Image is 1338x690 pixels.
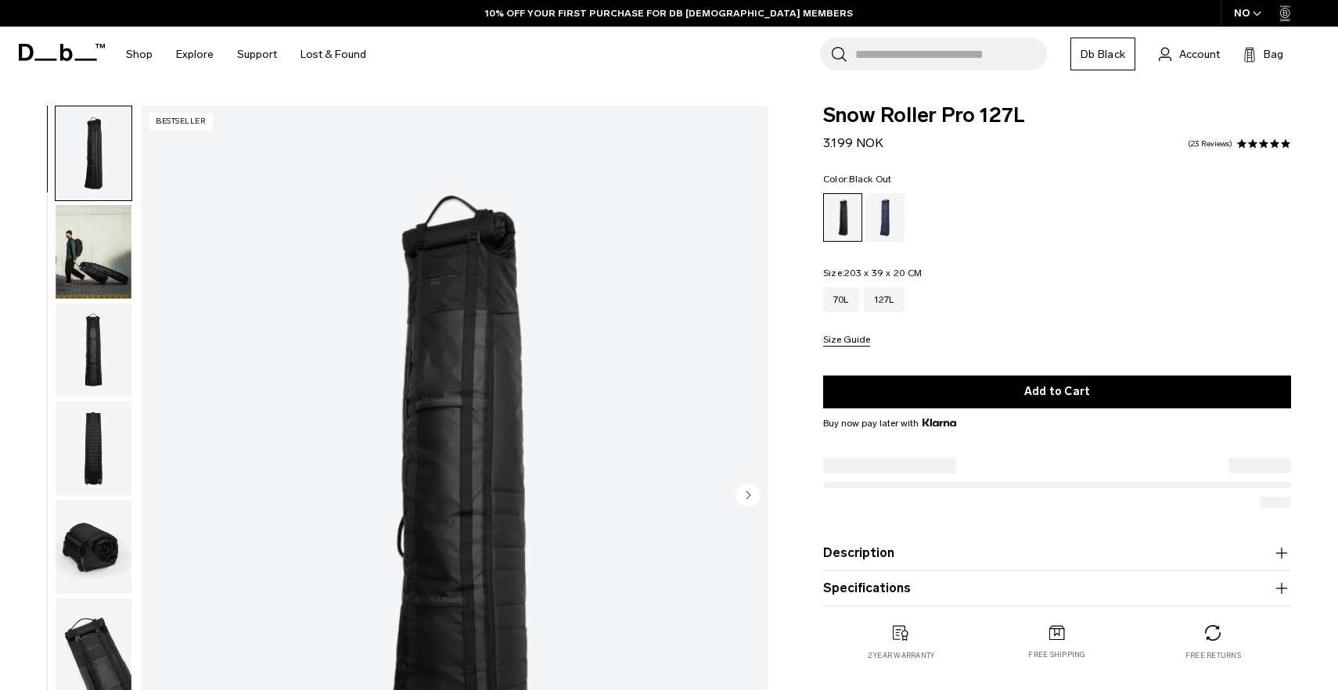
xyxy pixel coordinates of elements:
a: Explore [176,27,214,82]
button: Size Guide [823,335,870,347]
button: Description [823,544,1291,562]
button: Add to Cart [823,376,1291,408]
span: Bag [1264,46,1283,63]
button: Snow_roller_pro_black_out_new_db10.png [55,204,132,300]
nav: Main Navigation [114,27,378,82]
a: 70L [823,287,859,312]
a: Lost & Found [300,27,366,82]
p: Free shipping [1028,649,1085,660]
span: Snow Roller Pro 127L [823,106,1291,126]
a: 127L [864,287,905,312]
p: Free returns [1185,650,1241,661]
legend: Size: [823,268,922,278]
span: 3.199 NOK [823,135,883,150]
img: Snow_roller_pro_black_out_new_db1.png [56,106,131,200]
button: Specifications [823,579,1291,598]
span: Buy now pay later with [823,416,956,430]
button: Snow_roller_pro_black_out_new_db7.png [55,499,132,595]
span: Black Out [849,174,891,185]
span: 203 x 39 x 20 CM [844,268,922,279]
legend: Color: [823,174,892,184]
a: 10% OFF YOUR FIRST PURCHASE FOR DB [DEMOGRAPHIC_DATA] MEMBERS [485,6,853,20]
button: Snow_roller_pro_black_out_new_db1.png [55,106,132,201]
button: Snow_roller_pro_black_out_new_db9.png [55,303,132,398]
a: Support [237,27,277,82]
img: Snow_roller_pro_black_out_new_db9.png [56,304,131,397]
a: Shop [126,27,153,82]
p: 2 year warranty [868,650,935,661]
img: Snow_roller_pro_black_out_new_db8.png [56,401,131,495]
img: Snow_roller_pro_black_out_new_db10.png [56,205,131,299]
a: Db Black [1070,38,1135,70]
p: Bestseller [149,113,213,130]
img: {"height" => 20, "alt" => "Klarna"} [923,419,956,426]
button: Bag [1243,45,1283,63]
a: Account [1159,45,1220,63]
span: Account [1179,46,1220,63]
img: Snow_roller_pro_black_out_new_db7.png [56,500,131,594]
a: Black Out [823,193,862,242]
a: 23 reviews [1188,140,1232,148]
a: Blue Hour [865,193,905,242]
button: Snow_roller_pro_black_out_new_db8.png [55,401,132,496]
button: Next slide [736,483,760,510]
